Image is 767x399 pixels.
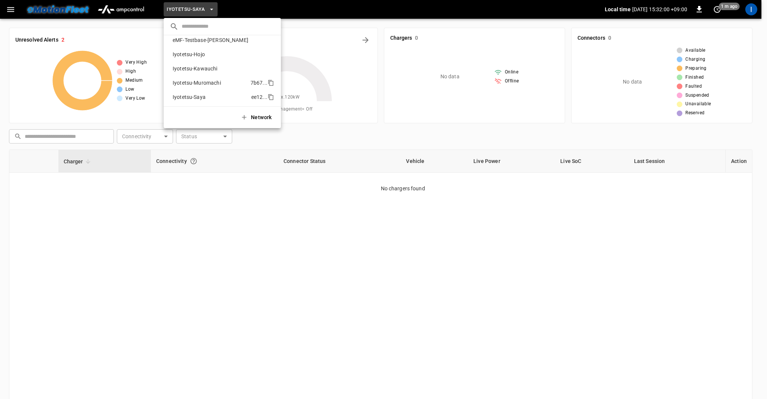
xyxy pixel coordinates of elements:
p: Iyotetsu-Saya [170,93,251,101]
p: Iyotetsu-Muromachi [170,79,251,87]
p: Iyotetsu-Kawauchi [170,65,252,72]
div: copy [267,78,275,87]
p: Iyotetsu-Hojo [170,51,251,58]
div: copy [267,93,275,102]
p: eMF-Testbase-[PERSON_NAME] [170,36,251,44]
button: Network [236,110,278,125]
